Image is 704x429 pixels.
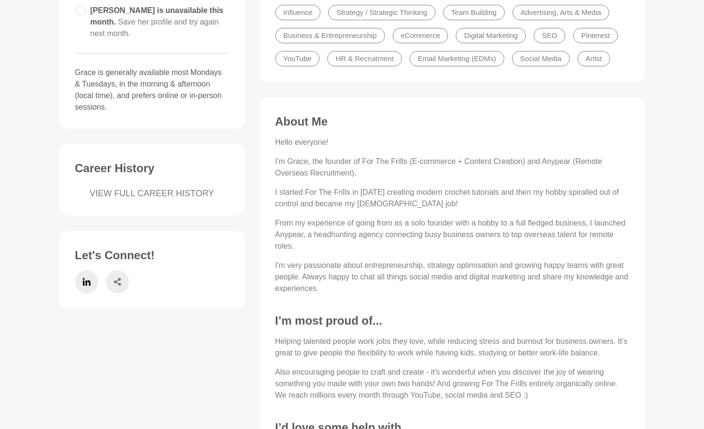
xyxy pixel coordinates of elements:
a: Share [106,270,129,293]
a: LinkedIn [75,270,98,293]
p: I started For The Frills in [DATE] creating modern crochet tutorials and then my hobby spiralled ... [275,187,629,210]
p: Helping talented people work jobs they love, while reducing stress and burnout for business owner... [275,336,629,359]
p: Grace is generally available most Mondays & Tuesdays, in the morning & afternoon (local time), an... [75,67,229,113]
h3: Career History [75,161,229,176]
p: Also encouraging people to craft and create - it's wonderful when you discover the joy of wearing... [275,366,629,401]
p: Hello everyone! [275,137,629,148]
p: From my experience of going from as a solo founder with a hobby to a full fledged business, I lau... [275,217,629,252]
h3: I’m most proud of... [275,314,629,328]
p: I'm Grace, the founder of For The Frills (E-commerce + Content Creation) and Anypear (Remote Over... [275,156,629,179]
h3: Let's Connect! [75,248,229,263]
span: Save her profile and try again next month. [90,18,219,38]
span: [PERSON_NAME] is unavailable this month. [90,6,224,38]
h3: About Me [275,114,629,129]
a: VIEW FULL CAREER HISTORY [75,187,229,200]
p: I'm very passionate about entrepreneurship, strategy optimisation and growing happy teams with gr... [275,260,629,294]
